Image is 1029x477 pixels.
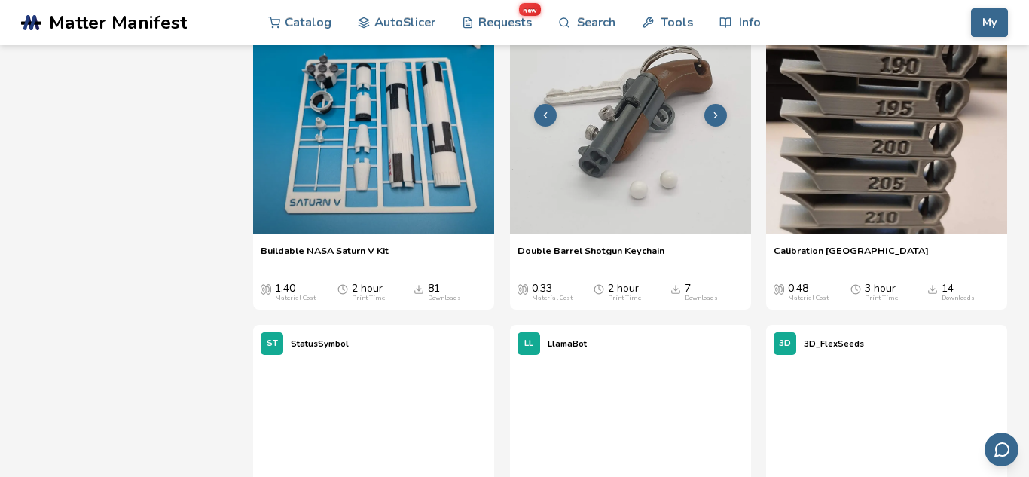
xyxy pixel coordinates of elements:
span: Downloads [414,283,424,295]
span: Average Cost [518,283,528,295]
span: LL [524,339,533,349]
div: 81 [428,283,461,302]
div: Print Time [608,295,641,302]
span: Downloads [927,283,938,295]
div: Material Cost [788,295,829,302]
a: Buildable NASA Saturn V Kit [261,245,389,268]
button: My [971,8,1008,37]
span: Downloads [670,283,681,295]
span: Average Cost [261,283,271,295]
span: Average Print Time [850,283,861,295]
span: Average Print Time [594,283,604,295]
div: Material Cost [275,295,316,302]
div: Downloads [685,295,718,302]
div: 14 [942,283,975,302]
p: LlamaBot [548,336,587,352]
div: 7 [685,283,718,302]
span: Average Cost [774,283,784,295]
div: Print Time [865,295,898,302]
span: 3D [779,339,791,349]
div: 0.48 [788,283,829,302]
div: 0.33 [532,283,573,302]
div: 2 hour [352,283,385,302]
div: 3 hour [865,283,898,302]
div: Material Cost [532,295,573,302]
span: Matter Manifest [49,12,187,33]
p: 3D_FlexSeeds [804,336,864,352]
div: Print Time [352,295,385,302]
div: Downloads [942,295,975,302]
span: ST [267,339,278,349]
a: Calibration [GEOGRAPHIC_DATA] [774,245,929,268]
span: Average Print Time [337,283,348,295]
button: Send feedback via email [985,433,1018,466]
div: 1.40 [275,283,316,302]
p: StatusSymbol [291,336,349,352]
div: Downloads [428,295,461,302]
a: Double Barrel Shotgun Keychain [518,245,664,268]
div: 2 hour [608,283,641,302]
span: new [518,3,542,17]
